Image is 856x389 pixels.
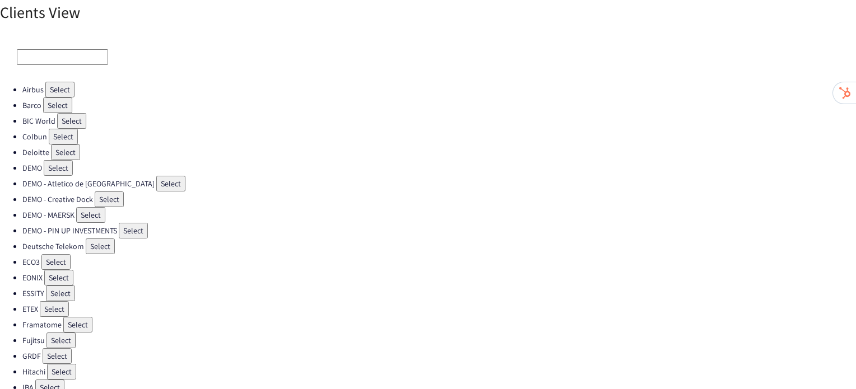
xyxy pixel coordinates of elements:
li: ETEX [22,301,856,317]
button: Select [43,348,72,364]
li: EONIX [22,270,856,285]
li: Fujitsu [22,332,856,348]
button: Select [45,82,75,97]
button: Select [76,207,105,223]
button: Select [43,97,72,113]
li: DEMO - Atletico de [GEOGRAPHIC_DATA] [22,176,856,191]
button: Select [46,285,75,301]
li: BIC World [22,113,856,129]
li: Colbun [22,129,856,144]
li: GRDF [22,348,856,364]
button: Select [95,191,124,207]
button: Select [49,129,78,144]
li: DEMO - Creative Dock [22,191,856,207]
iframe: Chat Widget [800,335,856,389]
li: Hitachi [22,364,856,379]
button: Select [119,223,148,238]
button: Select [51,144,80,160]
li: Airbus [22,82,856,97]
button: Select [63,317,92,332]
li: DEMO [22,160,856,176]
li: DEMO - PIN UP INVESTMENTS [22,223,856,238]
li: Deutsche Telekom [22,238,856,254]
li: ESSITY [22,285,856,301]
li: DEMO - MAERSK [22,207,856,223]
li: Deloitte [22,144,856,160]
li: Framatome [22,317,856,332]
li: Barco [22,97,856,113]
button: Select [44,270,73,285]
button: Select [40,301,69,317]
button: Select [41,254,71,270]
button: Select [44,160,73,176]
button: Select [57,113,86,129]
button: Select [47,364,76,379]
button: Select [86,238,115,254]
button: Select [156,176,185,191]
li: ECO3 [22,254,856,270]
button: Select [46,332,76,348]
